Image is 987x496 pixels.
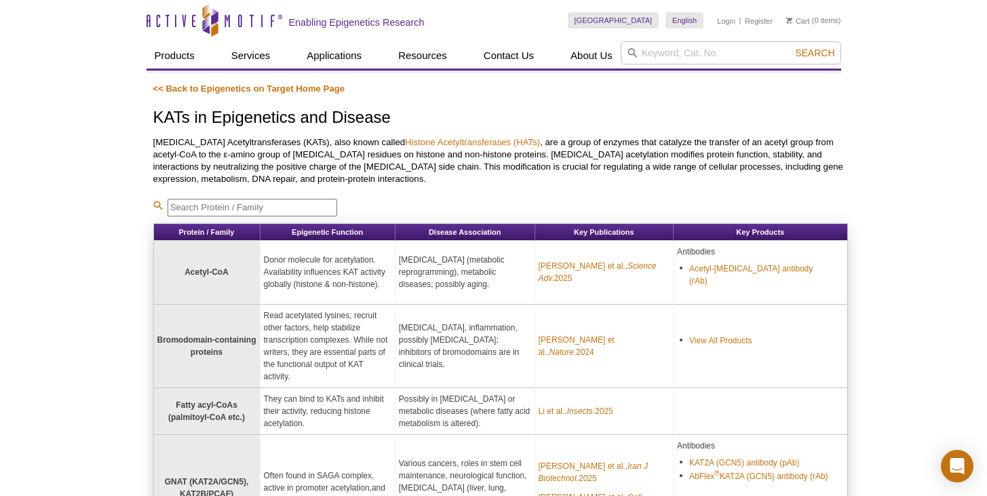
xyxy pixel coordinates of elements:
th: Key Products [674,224,847,241]
div: Open Intercom Messenger [941,450,973,482]
p: Antibodies [677,440,843,452]
a: Products [147,43,203,69]
a: Register [745,16,773,26]
a: [PERSON_NAME] et al.,Nature.2024 [539,334,670,358]
em: Science Adv. [539,261,657,283]
a: About Us [562,43,621,69]
th: Disease Association [395,224,535,241]
a: View All Products [689,335,752,347]
button: Search [791,47,838,59]
th: Protein / Family [154,224,260,241]
a: KAT2A (GCN5) antibody (pAb) [689,457,800,469]
sup: ® [714,470,719,477]
a: AbFlex®KAT2A (GCN5) antibody (rAb) [689,470,828,482]
td: [MEDICAL_DATA] (metabolic reprogramming), metabolic diseases; possibly aging. [395,241,535,305]
a: Cart [786,16,810,26]
strong: Fatty acyl‑CoAs (palmitoyl‑CoA etc.) [168,400,245,422]
em: Nature. [549,347,576,357]
a: Li et al.,Insects.2025 [539,405,613,417]
em: Iran J Biotechnol. [539,461,648,483]
li: | [739,12,741,28]
a: [GEOGRAPHIC_DATA] [568,12,659,28]
td: They can bind to KATs and inhibit their activity, reducing histone acetylation. [260,388,395,435]
a: [PERSON_NAME] et al.,Science Adv.2025 [539,260,670,284]
th: Epigenetic Function [260,224,395,241]
a: English [665,12,703,28]
input: Keyword, Cat. No. [621,41,841,64]
span: Search [795,47,834,58]
h1: KATs in Epigenetics and Disease [153,109,848,128]
em: Insects. [567,406,595,416]
a: [PERSON_NAME] et al.,Iran J Biotechnol.2025 [539,460,670,484]
td: Read acetylated lysines; recruit other factors, help stabilize transcription complexes. While not... [260,305,395,388]
h2: Enabling Epigenetics Research [289,16,425,28]
p: [MEDICAL_DATA] Acetyltransferases (KATs), also known called , are a group of enzymes that catalyz... [153,136,848,185]
a: Resources [390,43,455,69]
a: << Back to Epigenetics on Target Home Page [153,83,345,94]
a: Contact Us [476,43,542,69]
li: (0 items) [786,12,841,28]
a: Applications [298,43,370,69]
img: Your Cart [786,17,792,24]
a: Services [223,43,279,69]
p: Antibodies [677,246,843,258]
a: Acetyl-[MEDICAL_DATA] antibody (rAb) [689,263,831,287]
input: Search Protein / Family [168,199,337,216]
td: Donor molecule for acetylation. Availability influences KAT activity globally (histone & non-hist... [260,241,395,305]
strong: Acetyl‑CoA [185,267,229,277]
strong: Bromodomain‑containing proteins [157,335,256,357]
a: Login [717,16,735,26]
td: [MEDICAL_DATA], inflammation, possibly [MEDICAL_DATA]; inhibitors of bromodomains are in clinical... [395,305,535,388]
td: Possibly in [MEDICAL_DATA] or metabolic diseases (where fatty acid metabolism is altered). [395,388,535,435]
a: Histone Acetyltransferases (HATs) [405,137,540,147]
th: Key Publications [535,224,674,241]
